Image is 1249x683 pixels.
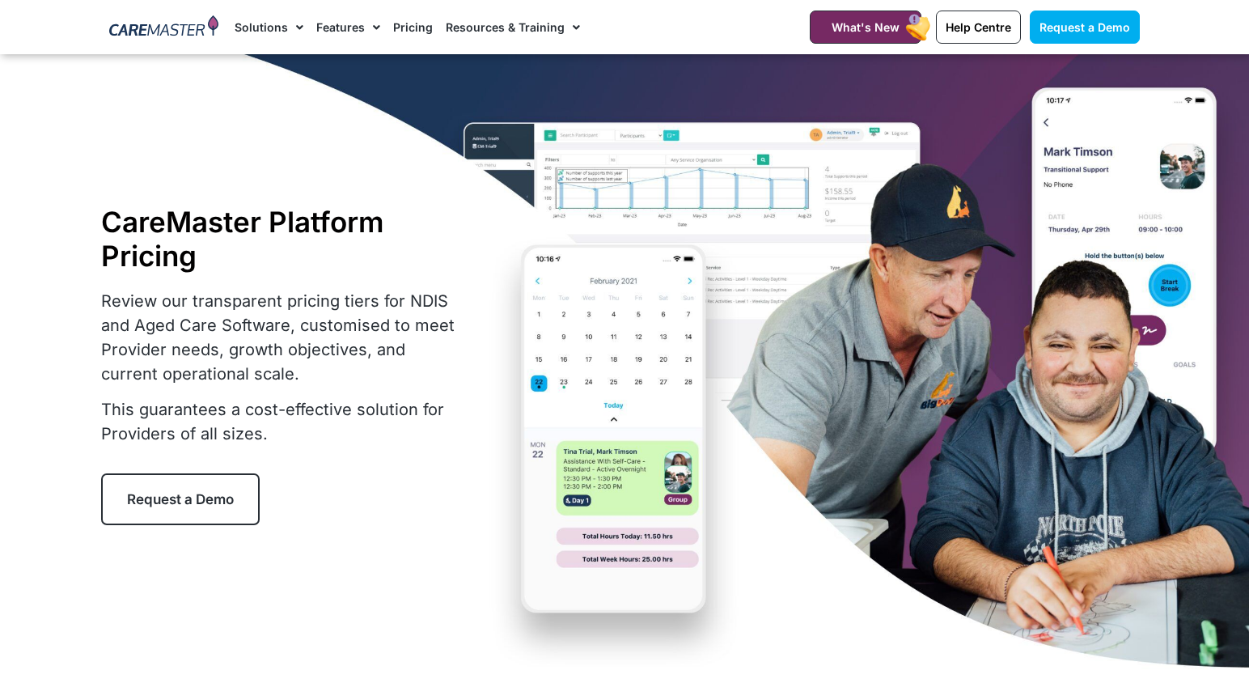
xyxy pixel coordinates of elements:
span: Help Centre [946,20,1011,34]
a: Request a Demo [1030,11,1140,44]
span: What's New [832,20,900,34]
p: Review our transparent pricing tiers for NDIS and Aged Care Software, customised to meet Provider... [101,289,465,386]
h1: CareMaster Platform Pricing [101,205,465,273]
a: Help Centre [936,11,1021,44]
a: Request a Demo [101,473,260,525]
p: This guarantees a cost-effective solution for Providers of all sizes. [101,397,465,446]
img: CareMaster Logo [109,15,218,40]
a: What's New [810,11,921,44]
span: Request a Demo [1039,20,1130,34]
span: Request a Demo [127,491,234,507]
